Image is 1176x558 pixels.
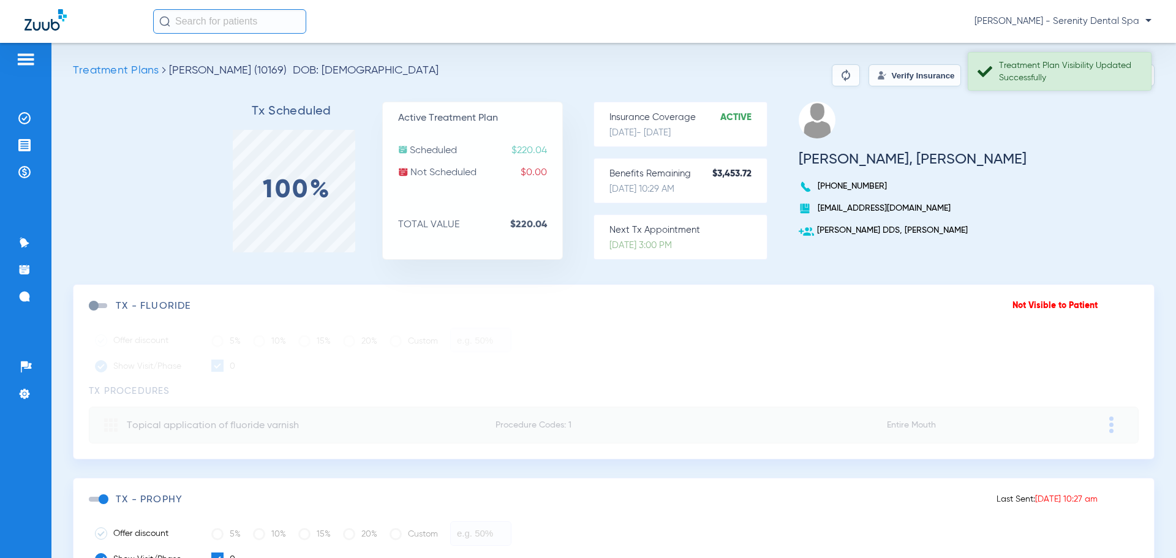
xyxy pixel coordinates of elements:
[293,64,439,77] span: DOB: [DEMOGRAPHIC_DATA]
[496,421,800,429] span: Procedure Codes: 1
[89,385,1139,398] h3: TX Procedures
[298,522,331,546] label: 15%
[887,421,1017,429] span: Entire Mouth
[997,493,1098,505] p: Last Sent:
[1035,495,1098,503] span: [DATE] 10:27 am
[799,224,814,239] img: add-user.svg
[16,52,36,67] img: hamburger-icon
[390,522,438,546] label: Custom
[511,145,562,157] span: $220.04
[398,167,409,177] img: not-scheduled.svg
[159,16,170,27] img: Search Icon
[153,9,306,34] input: Search for patients
[73,65,159,76] span: Treatment Plans
[253,522,286,546] label: 10%
[609,168,767,180] p: Benefits Remaining
[398,167,562,179] p: Not Scheduled
[253,329,286,353] label: 10%
[104,418,118,432] img: group.svg
[510,219,562,231] strong: $220.04
[609,239,767,252] p: [DATE] 3:00 PM
[521,167,562,179] span: $0.00
[343,329,377,353] label: 20%
[799,180,1027,192] p: [PHONE_NUMBER]
[24,9,67,31] img: Zuub Logo
[211,360,235,373] label: 0
[799,180,815,194] img: voice-call-b.svg
[609,224,767,236] p: Next Tx Appointment
[839,68,853,83] img: Reparse
[95,360,193,372] label: Show Visit/Phase
[869,64,961,86] button: Verify Insurance
[390,329,438,353] label: Custom
[450,521,511,546] input: e.g. 50%
[89,407,1139,443] mat-expansion-panel-header: Topical application of fluoride varnishProcedure Codes: 1Entire Mouth
[95,527,193,540] label: Offer discount
[1115,499,1176,558] iframe: Chat Widget
[609,183,767,195] p: [DATE] 10:29 AM
[799,224,1027,236] p: [PERSON_NAME] DDS, [PERSON_NAME]
[799,202,811,214] img: book.svg
[263,184,331,197] label: 100%
[720,111,767,124] strong: Active
[398,145,562,157] p: Scheduled
[398,219,562,231] p: TOTAL VALUE
[712,168,767,180] strong: $3,453.72
[877,70,887,80] img: Verify Insurance
[116,494,183,506] h3: TX - prophy
[999,59,1140,84] div: Treatment Plan Visibility Updated Successfully
[95,334,193,347] label: Offer discount
[169,65,287,76] span: [PERSON_NAME] (10169)
[116,300,191,312] h3: TX - fluoride
[799,102,835,138] img: profile.png
[211,522,241,546] label: 5%
[450,328,511,352] input: e.g. 50%
[211,329,241,353] label: 5%
[974,15,1151,28] span: [PERSON_NAME] - Serenity Dental Spa
[202,105,382,118] h3: Tx Scheduled
[343,522,377,546] label: 20%
[398,112,562,124] p: Active Treatment Plan
[298,329,331,353] label: 15%
[609,127,767,139] p: [DATE] - [DATE]
[799,202,1027,214] p: [EMAIL_ADDRESS][DOMAIN_NAME]
[609,111,767,124] p: Insurance Coverage
[799,153,1027,165] h3: [PERSON_NAME], [PERSON_NAME]
[127,421,299,431] span: Topical application of fluoride varnish
[398,145,408,154] img: scheduled.svg
[1109,417,1114,433] img: group-dot-blue.svg
[1012,300,1098,312] p: Not Visible to Patient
